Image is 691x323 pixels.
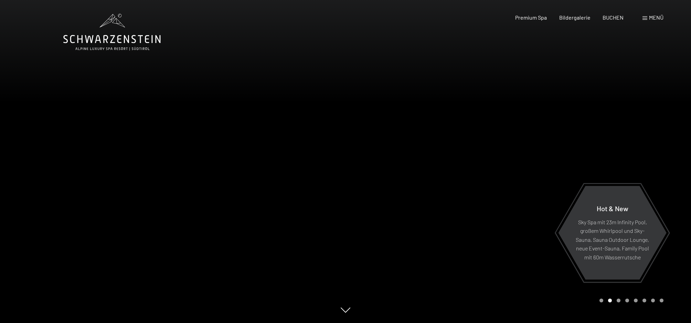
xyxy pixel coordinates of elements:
div: Carousel Page 1 [599,299,603,302]
div: Carousel Page 2 (Current Slide) [608,299,612,302]
a: Hot & New Sky Spa mit 23m Infinity Pool, großem Whirlpool und Sky-Sauna, Sauna Outdoor Lounge, ne... [558,185,667,280]
div: Carousel Page 5 [634,299,638,302]
div: Carousel Page 6 [642,299,646,302]
p: Sky Spa mit 23m Infinity Pool, großem Whirlpool und Sky-Sauna, Sauna Outdoor Lounge, neue Event-S... [575,217,650,261]
div: Carousel Page 3 [617,299,620,302]
span: Hot & New [597,204,628,212]
div: Carousel Page 8 [660,299,663,302]
div: Carousel Page 4 [625,299,629,302]
span: Menü [649,14,663,21]
a: BUCHEN [603,14,624,21]
a: Bildergalerie [559,14,591,21]
a: Premium Spa [515,14,547,21]
div: Carousel Pagination [597,299,663,302]
div: Carousel Page 7 [651,299,655,302]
